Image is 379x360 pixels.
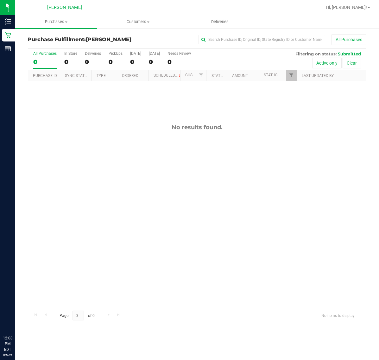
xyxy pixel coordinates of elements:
[326,5,367,10] span: Hi, [PERSON_NAME]!
[33,73,57,78] a: Purchase ID
[64,58,77,66] div: 0
[130,58,141,66] div: 0
[154,73,182,78] a: Scheduled
[130,51,141,56] div: [DATE]
[15,19,97,25] span: Purchases
[167,51,191,56] div: Needs Review
[343,58,361,68] button: Clear
[98,19,179,25] span: Customers
[33,51,57,56] div: All Purchases
[212,73,245,78] a: State Registry ID
[149,51,160,56] div: [DATE]
[15,15,97,28] a: Purchases
[286,70,297,81] a: Filter
[199,35,325,44] input: Search Purchase ID, Original ID, State Registry ID or Customer Name...
[5,32,11,38] inline-svg: Retail
[338,51,361,56] span: Submitted
[47,5,82,10] span: [PERSON_NAME]
[97,73,106,78] a: Type
[109,51,123,56] div: PickUps
[295,51,337,56] span: Filtering on status:
[6,309,25,328] iframe: Resource center
[86,36,131,42] span: [PERSON_NAME]
[203,19,237,25] span: Deliveries
[316,311,360,320] span: No items to display
[3,352,12,357] p: 09/29
[28,124,366,131] div: No results found.
[179,15,261,28] a: Deliveries
[185,73,205,77] a: Customer
[85,58,101,66] div: 0
[232,73,248,78] a: Amount
[64,51,77,56] div: In Store
[54,311,100,320] span: Page of 0
[33,58,57,66] div: 0
[5,46,11,52] inline-svg: Reports
[332,34,366,45] button: All Purchases
[109,58,123,66] div: 0
[149,58,160,66] div: 0
[3,335,12,352] p: 12:08 PM EDT
[196,70,206,81] a: Filter
[28,37,141,42] h3: Purchase Fulfillment:
[5,18,11,25] inline-svg: Inventory
[97,15,179,28] a: Customers
[264,73,277,77] a: Status
[302,73,334,78] a: Last Updated By
[85,51,101,56] div: Deliveries
[65,73,89,78] a: Sync Status
[167,58,191,66] div: 0
[312,58,342,68] button: Active only
[122,73,138,78] a: Ordered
